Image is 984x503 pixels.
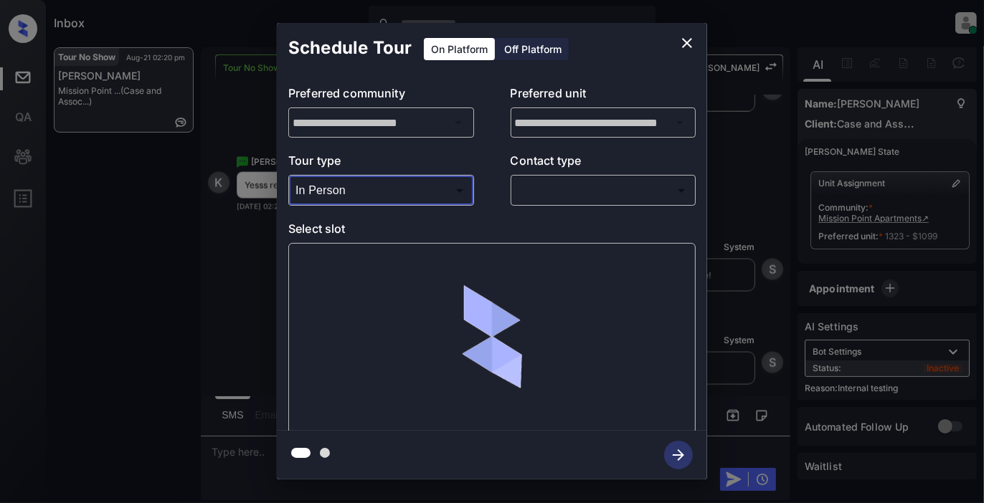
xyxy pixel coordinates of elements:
img: loaderv1.7921fd1ed0a854f04152.gif [408,254,577,423]
p: Tour type [288,152,474,175]
div: In Person [292,178,470,202]
h2: Schedule Tour [277,23,423,73]
button: close [673,29,701,57]
div: On Platform [424,38,495,60]
p: Preferred community [288,85,474,107]
div: Off Platform [497,38,569,60]
p: Preferred unit [511,85,696,107]
p: Contact type [511,152,696,175]
button: btn-next [656,436,701,474]
p: Select slot [288,220,696,243]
